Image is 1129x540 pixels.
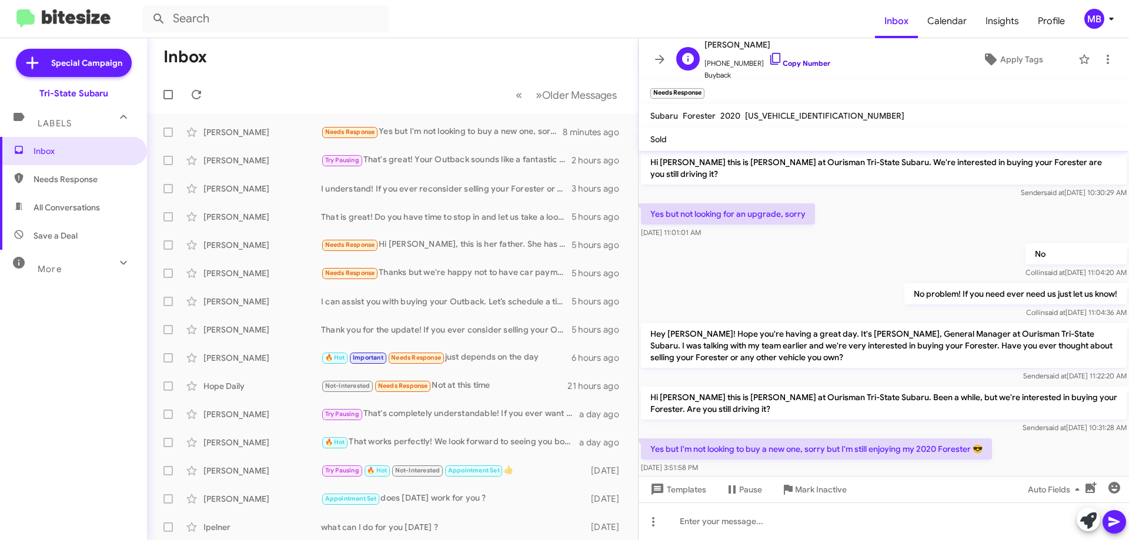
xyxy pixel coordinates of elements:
a: Special Campaign [16,49,132,77]
span: Apply Tags [1000,49,1043,70]
span: 2020 [720,110,740,121]
span: said at [1044,268,1065,277]
div: [PERSON_NAME] [203,126,321,138]
div: That is great! Do you have time to stop in and let us take a look at it? [321,211,572,223]
span: Save a Deal [34,230,78,242]
small: Needs Response [650,88,704,99]
div: 8 minutes ago [563,126,629,138]
span: Try Pausing [325,410,359,418]
span: Important [353,354,383,361]
p: No problem! If you need ever need us just let us know! [904,283,1127,304]
div: 5 hours ago [572,267,629,279]
button: Next [529,83,624,107]
span: Not-Interested [395,467,440,474]
span: Older Messages [542,89,617,102]
div: does [DATE] work for you ? [321,492,585,505]
div: That's great! Your Outback sounds like a fantastic vehicle. When you're ready, feel free to reach... [321,153,572,167]
span: Needs Response [325,128,375,136]
div: 👍 [321,464,585,477]
button: Previous [509,83,529,107]
p: Yes but not looking for an upgrade, sorry [641,203,815,224]
button: Auto Fields [1018,479,1094,500]
div: That's completely understandable! If you ever want to discuss your options or have questions, fee... [321,407,579,421]
span: [US_VEHICLE_IDENTIFICATION_NUMBER] [745,110,904,121]
button: Templates [639,479,716,500]
span: Mark Inactive [795,479,847,500]
input: Search [142,5,389,33]
span: » [536,88,542,102]
span: 🔥 Hot [325,354,345,361]
div: [DATE] [585,521,629,533]
div: 2 hours ago [572,155,629,166]
div: 5 hours ago [572,296,629,307]
div: 5 hours ago [572,239,629,251]
span: Needs Response [378,382,428,390]
a: Profile [1028,4,1074,38]
span: More [38,264,62,274]
button: MB [1074,9,1116,29]
span: Collin [DATE] 11:04:20 AM [1026,268,1127,277]
a: Copy Number [769,59,830,68]
div: Thank you for the update! If you ever consider selling your Outback in the future, let us know. W... [321,324,572,336]
div: [PERSON_NAME] [203,267,321,279]
span: « [516,88,522,102]
div: [PERSON_NAME] [203,324,321,336]
span: Needs Response [391,354,441,361]
span: 🔥 Hot [325,438,345,446]
span: All Conversations [34,202,100,213]
div: [PERSON_NAME] [203,296,321,307]
span: Sender [DATE] 11:22:20 AM [1023,371,1127,380]
button: Pause [716,479,771,500]
span: Templates [648,479,706,500]
div: [PERSON_NAME] [203,408,321,420]
div: That works perfectly! We look forward to seeing you both at 5:30 PM [DATE]. Let me know if you ne... [321,435,579,449]
span: said at [1046,371,1067,380]
h1: Inbox [163,48,207,66]
div: 21 hours ago [567,380,629,392]
a: Calendar [918,4,976,38]
span: said at [1045,308,1065,317]
p: No [1026,243,1127,264]
div: Thanks but we're happy not to have car payments. We'll check back in when it hits 200k. [321,266,572,280]
div: Ipelner [203,521,321,533]
div: just depends on the day [321,351,572,364]
button: Mark Inactive [771,479,856,500]
span: Sold [650,134,667,145]
p: Hi [PERSON_NAME] this is [PERSON_NAME] at Ourisman Tri-State Subaru. We're interested in buying y... [641,152,1127,185]
div: Tri-State Subaru [39,88,108,99]
div: [PERSON_NAME] [203,465,321,477]
span: Not-Interested [325,382,370,390]
div: [PERSON_NAME] [203,239,321,251]
div: [PERSON_NAME] [203,352,321,364]
div: Yes but I'm not looking to buy a new one, sorry but I'm still enjoying my 2020 Forester 😎 [321,125,563,139]
span: Needs Response [325,269,375,277]
a: Insights [976,4,1028,38]
div: 5 hours ago [572,324,629,336]
p: Hey [PERSON_NAME]! Hope you're having a great day. It's [PERSON_NAME], General Manager at Ourisma... [641,323,1127,368]
div: I can assist you with buying your Outback. Let’s schedule a time to assess your vehicle and provi... [321,296,572,307]
div: [PERSON_NAME] [203,155,321,166]
a: Inbox [875,4,918,38]
span: Auto Fields [1028,479,1084,500]
div: [PERSON_NAME] [203,211,321,223]
div: what can I do for you [DATE] ? [321,521,585,533]
div: I understand! If you ever reconsider selling your Forester or any other vehicle, feel free to rea... [321,183,572,194]
p: Hi [PERSON_NAME] this is [PERSON_NAME] at Ourisman Tri-State Subaru. Been a while, but we're inte... [641,387,1127,420]
div: [DATE] [585,493,629,505]
span: Appointment Set [325,495,377,502]
span: [DATE] 11:01:01 AM [641,228,701,237]
span: Needs Response [34,173,133,185]
span: Appointment Set [448,467,500,474]
div: a day ago [579,408,629,420]
span: Buyback [704,69,830,81]
span: Sender [DATE] 10:30:29 AM [1021,188,1127,197]
div: a day ago [579,437,629,448]
span: Inbox [34,145,133,157]
span: Try Pausing [325,467,359,474]
div: 6 hours ago [572,352,629,364]
div: [PERSON_NAME] [203,437,321,448]
button: Apply Tags [952,49,1073,70]
span: said at [1044,188,1064,197]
